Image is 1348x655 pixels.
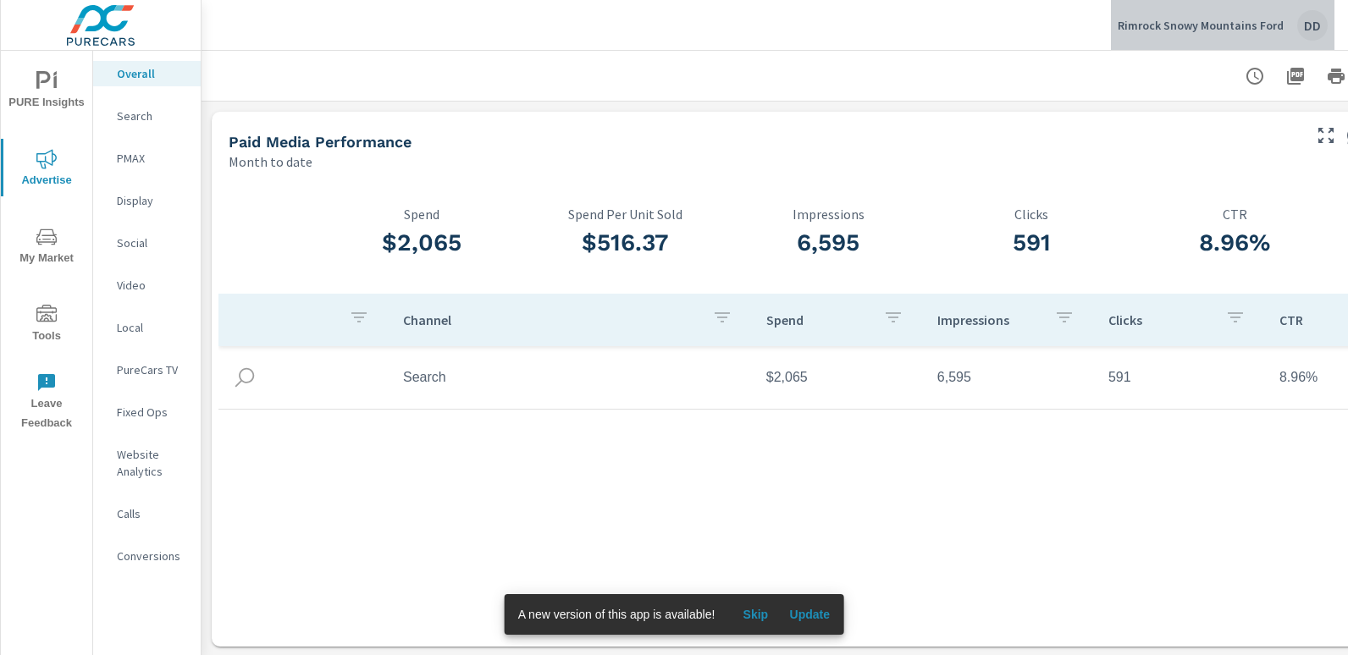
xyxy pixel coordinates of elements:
div: Video [93,272,201,298]
img: icon-search.svg [232,365,257,390]
p: Clicks [930,206,1133,222]
p: Spend [766,311,870,328]
p: Month to date [229,151,312,172]
button: Make Fullscreen [1312,122,1340,149]
p: Impressions [726,206,930,222]
p: CTR [1133,206,1336,222]
p: Fixed Ops [117,404,187,421]
div: Local [93,315,201,340]
h3: 591 [930,228,1133,257]
p: Channel [403,311,699,328]
p: Overall [117,65,187,82]
h3: 8.96% [1133,228,1336,257]
p: PMAX [117,150,187,167]
span: Leave Feedback [6,372,87,433]
p: Spend Per Unit Sold [523,206,726,222]
button: Update [782,601,837,628]
p: Impressions [937,311,1041,328]
div: Conversions [93,543,201,569]
h3: 6,595 [726,228,930,257]
div: Website Analytics [93,442,201,484]
div: Overall [93,61,201,86]
p: Conversions [117,548,187,564]
div: PMAX [93,146,201,171]
span: PURE Insights [6,71,87,113]
span: My Market [6,227,87,268]
p: Rimrock Snowy Mountains Ford [1118,18,1284,33]
button: "Export Report to PDF" [1279,59,1312,93]
div: DD [1297,10,1328,41]
div: Social [93,230,201,256]
button: Skip [728,601,782,628]
h5: Paid Media Performance [229,133,412,151]
p: Clicks [1108,311,1212,328]
p: Search [117,107,187,124]
span: Tools [6,305,87,346]
div: Display [93,188,201,213]
td: $2,065 [753,356,924,399]
h3: $2,065 [320,228,523,257]
span: Update [789,607,830,622]
p: Social [117,234,187,251]
p: Calls [117,505,187,522]
span: Skip [735,607,776,622]
p: Website Analytics [117,446,187,480]
div: Fixed Ops [93,399,201,425]
div: Calls [93,501,201,526]
div: PureCars TV [93,357,201,383]
p: PureCars TV [117,361,187,378]
td: 6,595 [924,356,1095,399]
span: Advertise [6,149,87,190]
p: Spend [320,206,523,222]
p: Display [117,192,187,209]
div: Search [93,103,201,129]
td: Search [389,356,753,399]
p: Local [117,319,187,336]
td: 591 [1095,356,1266,399]
p: Video [117,277,187,294]
div: nav menu [1,51,92,440]
span: A new version of this app is available! [518,608,715,621]
h3: $516.37 [523,228,726,257]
